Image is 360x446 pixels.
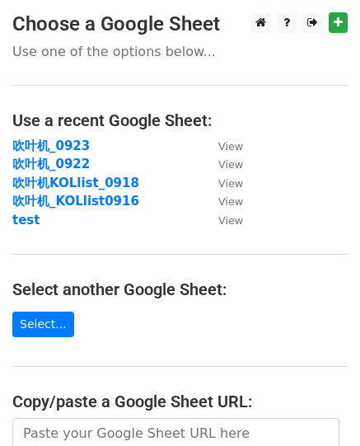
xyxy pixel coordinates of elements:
[202,213,243,228] a: View
[218,195,243,208] small: View
[12,138,90,153] a: 吹叶机_0923
[202,176,243,190] a: View
[218,158,243,171] small: View
[12,176,139,190] a: 吹叶机KOLlist_0918
[202,194,243,209] a: View
[12,12,348,36] h3: Choose a Google Sheet
[12,312,74,337] a: Select...
[12,43,348,60] p: Use one of the options below...
[218,140,243,153] small: View
[12,110,348,130] h4: Use a recent Google Sheet:
[12,392,348,411] h4: Copy/paste a Google Sheet URL:
[218,214,243,227] small: View
[202,157,243,171] a: View
[12,157,90,171] a: 吹叶机_0922
[12,279,348,299] h4: Select another Google Sheet:
[12,213,40,228] a: test
[218,177,243,190] small: View
[202,138,243,153] a: View
[12,194,139,209] a: 吹叶机_KOLlist0916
